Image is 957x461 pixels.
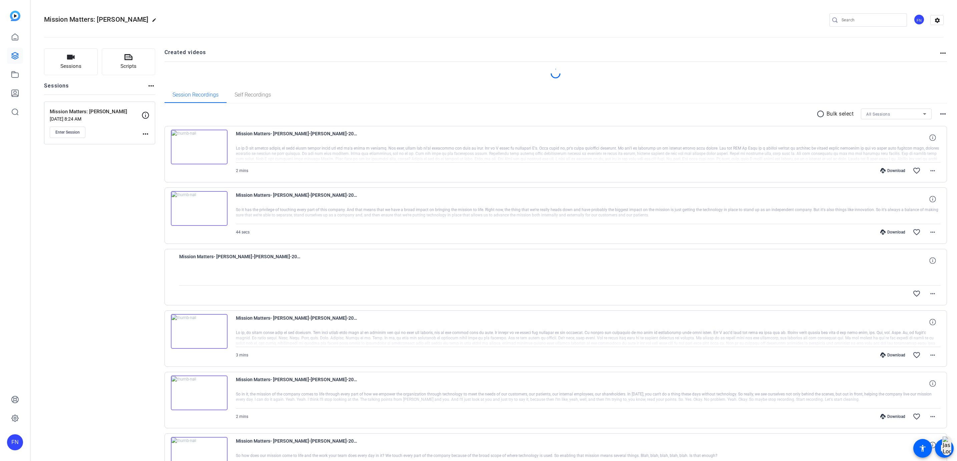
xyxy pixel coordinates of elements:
[931,15,944,25] mat-icon: settings
[877,229,909,235] div: Download
[171,375,228,410] img: thumb-nail
[929,228,937,236] mat-icon: more_horiz
[929,167,937,175] mat-icon: more_horiz
[236,375,359,392] span: Mission Matters- [PERSON_NAME]-[PERSON_NAME]-2025-08-13-17-20-42-852-0
[236,191,359,207] span: Mission Matters- [PERSON_NAME]-[PERSON_NAME]-2025-08-13-17-32-54-085-0
[939,49,947,57] mat-icon: more_horiz
[929,351,937,359] mat-icon: more_horiz
[827,110,854,118] p: Bulk select
[919,444,927,452] mat-icon: accessibility
[913,167,921,175] mat-icon: favorite_border
[236,437,359,453] span: Mission Matters- [PERSON_NAME]-[PERSON_NAME]-2025-08-13-17-06-01-929-0
[877,168,909,173] div: Download
[236,414,248,419] span: 2 mins
[235,92,271,98] span: Self Recordings
[50,127,85,138] button: Enter Session
[842,16,902,24] input: Search
[236,314,359,330] span: Mission Matters- [PERSON_NAME]-[PERSON_NAME]-2025-08-13-17-22-24-769-0
[44,82,69,95] h2: Sessions
[165,48,939,61] h2: Created videos
[171,130,228,164] img: thumb-nail
[236,230,250,235] span: 44 secs
[939,110,947,118] mat-icon: more_horiz
[120,62,136,70] span: Scripts
[10,11,20,21] img: blue-gradient.svg
[877,414,909,419] div: Download
[60,62,81,70] span: Sessions
[50,108,141,116] p: Mission Matters: [PERSON_NAME]
[914,14,925,26] ngx-avatar: Fiona Nath
[866,112,890,117] span: All Sessions
[147,82,155,90] mat-icon: more_horiz
[102,48,155,75] button: Scripts
[236,353,248,357] span: 3 mins
[929,413,937,421] mat-icon: more_horiz
[940,444,948,452] mat-icon: message
[50,116,141,122] p: [DATE] 8:24 AM
[913,413,921,421] mat-icon: favorite_border
[44,15,148,23] span: Mission Matters: [PERSON_NAME]
[179,253,303,269] span: Mission Matters- [PERSON_NAME]-[PERSON_NAME]-2025-08-13-17-30-18-879-0
[913,351,921,359] mat-icon: favorite_border
[236,168,248,173] span: 2 mins
[171,314,228,349] img: thumb-nail
[929,290,937,298] mat-icon: more_horiz
[913,228,921,236] mat-icon: favorite_border
[914,14,925,25] div: FN
[44,48,98,75] button: Sessions
[877,352,909,358] div: Download
[817,110,827,118] mat-icon: radio_button_unchecked
[236,130,359,146] span: Mission Matters- [PERSON_NAME]-[PERSON_NAME]-2025-08-13-17-38-39-084-0
[7,434,23,450] div: FN
[173,92,219,98] span: Session Recordings
[55,130,80,135] span: Enter Session
[141,130,149,138] mat-icon: more_horiz
[171,191,228,226] img: thumb-nail
[152,18,160,26] mat-icon: edit
[913,290,921,298] mat-icon: favorite_border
